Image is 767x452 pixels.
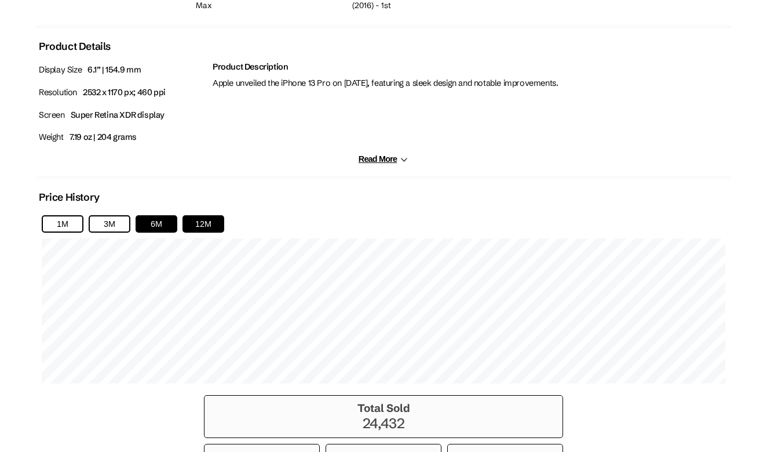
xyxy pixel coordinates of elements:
[83,87,166,97] span: 2532 x 1170 px; 460 ppi
[70,132,137,142] span: 7.19 oz | 204 grams
[39,129,207,146] p: Weight
[213,62,728,72] h2: Product Description
[210,402,557,415] h3: Total Sold
[87,64,141,75] span: 6.1” | 154.9 mm
[39,84,207,101] p: Resolution
[39,191,100,204] h2: Price History
[39,40,111,53] h2: Product Details
[39,107,207,124] p: Screen
[136,215,177,233] button: 6M
[71,110,165,120] span: Super Retina XDR display
[89,215,130,233] button: 3M
[359,154,408,164] button: Read More
[182,215,224,233] button: 12M
[210,415,557,432] p: 24,432
[39,62,207,78] p: Display Size
[213,75,728,92] p: Apple unveiled the iPhone 13 Pro on [DATE], featuring a sleek design and notable improvements.
[42,215,83,233] button: 1M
